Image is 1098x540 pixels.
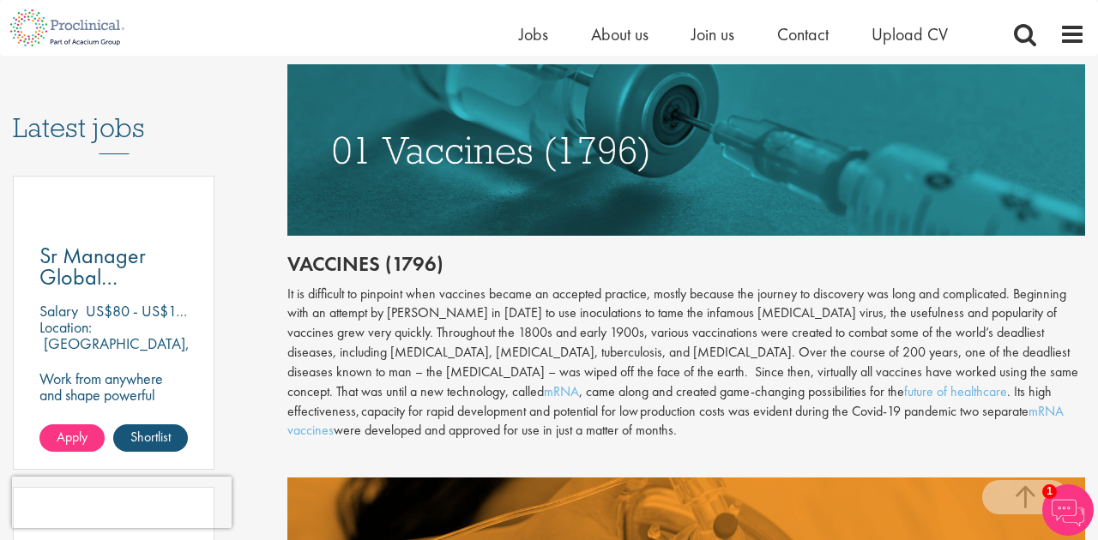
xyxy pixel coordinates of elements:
a: Apply [39,424,105,452]
span: Salary [39,301,78,321]
a: Contact [777,23,829,45]
span: Location: [39,317,92,337]
a: mRNA [544,382,579,400]
img: Chatbot [1042,484,1094,536]
a: Sr Manager Global Regulatory Strategy [39,245,188,288]
p: Work from anywhere and shape powerful strategies that drive results! Enjoy the freedom of remote ... [39,370,188,501]
span: Sr Manager Global Regulatory Strategy [39,241,146,334]
p: [GEOGRAPHIC_DATA], [GEOGRAPHIC_DATA] [39,333,190,369]
a: About us [591,23,649,45]
a: Shortlist [113,424,188,452]
div: It is difficult to pinpoint when vaccines became an accepted practice, mostly because the journey... [287,285,1085,441]
p: US$80 - US$100 per hour [86,301,245,321]
iframe: reCAPTCHA [12,477,232,528]
a: Upload CV [872,23,948,45]
span: 1 [1042,484,1057,499]
h3: Latest jobs [13,70,214,154]
img: vaccines [287,64,1085,236]
a: future of healthcare [904,382,1007,400]
h2: Vaccines (1796) [287,253,1085,275]
span: Apply [57,428,87,446]
a: Jobs [519,23,548,45]
a: Join us [691,23,734,45]
a: mRNA vaccines [287,402,1064,440]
